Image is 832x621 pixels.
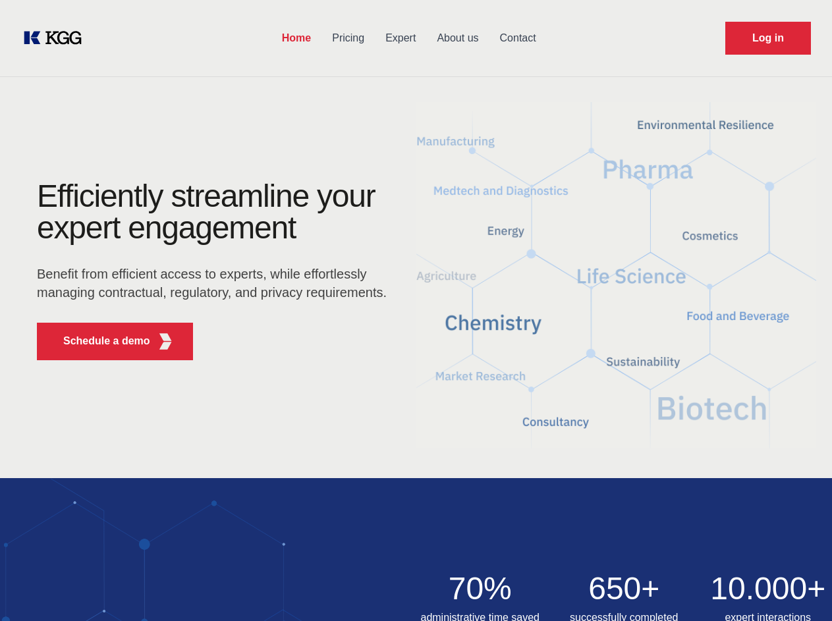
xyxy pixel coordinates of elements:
a: Contact [489,21,547,55]
a: Home [271,21,321,55]
p: Schedule a demo [63,333,150,349]
p: Benefit from efficient access to experts, while effortlessly managing contractual, regulatory, an... [37,265,395,302]
h2: 650+ [560,573,688,605]
h1: Efficiently streamline your expert engagement [37,180,395,244]
img: KGG Fifth Element RED [157,333,174,350]
a: Expert [375,21,426,55]
a: Request Demo [725,22,811,55]
a: About us [426,21,489,55]
img: KGG Fifth Element RED [416,86,817,465]
a: KOL Knowledge Platform: Talk to Key External Experts (KEE) [21,28,92,49]
a: Pricing [321,21,375,55]
h2: 70% [416,573,545,605]
button: Schedule a demoKGG Fifth Element RED [37,323,193,360]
